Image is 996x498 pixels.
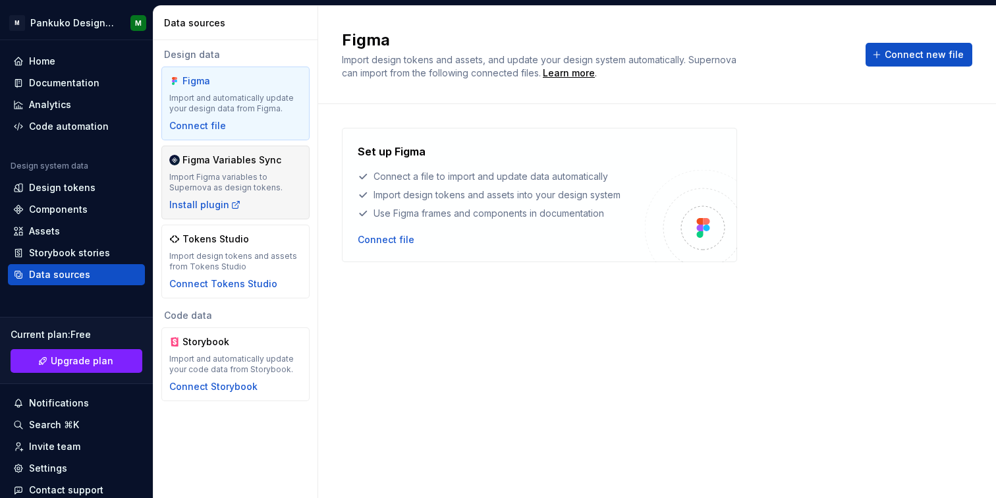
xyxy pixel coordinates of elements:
div: Import design tokens and assets into your design system [358,188,645,202]
div: Documentation [29,76,99,90]
a: Invite team [8,436,145,457]
button: Search ⌘K [8,414,145,435]
span: . [541,69,597,78]
div: Settings [29,462,67,475]
span: Upgrade plan [51,354,113,368]
a: Home [8,51,145,72]
div: Storybook stories [29,246,110,260]
a: Design tokens [8,177,145,198]
div: M [9,15,25,31]
a: Tokens StudioImport design tokens and assets from Tokens StudioConnect Tokens Studio [161,225,310,298]
div: Storybook [182,335,246,348]
div: Components [29,203,88,216]
div: Code automation [29,120,109,133]
a: Learn more [543,67,595,80]
a: Assets [8,221,145,242]
div: Contact support [29,484,103,497]
div: Design system data [11,161,88,171]
button: Connect Tokens Studio [169,277,277,290]
div: Design tokens [29,181,96,194]
div: Analytics [29,98,71,111]
div: Search ⌘K [29,418,79,431]
div: Pankuko Design System [30,16,115,30]
button: Connect file [169,119,226,132]
a: Settings [8,458,145,479]
button: MPankuko Design SystemM [3,9,150,37]
button: Install plugin [169,198,241,211]
a: Storybook stories [8,242,145,263]
div: Data sources [164,16,312,30]
div: Assets [29,225,60,238]
span: Connect new file [885,48,964,61]
button: Connect file [358,233,414,246]
div: Design data [161,48,310,61]
span: Import design tokens and assets, and update your design system automatically. Supernova can impor... [342,54,739,78]
div: Connect a file to import and update data automatically [358,170,645,183]
a: Components [8,199,145,220]
a: FigmaImport and automatically update your design data from Figma.Connect file [161,67,310,140]
div: Current plan : Free [11,328,142,341]
div: Import Figma variables to Supernova as design tokens. [169,172,302,193]
div: Data sources [29,268,90,281]
a: StorybookImport and automatically update your code data from Storybook.Connect Storybook [161,327,310,401]
button: Notifications [8,393,145,414]
div: Figma Variables Sync [182,153,281,167]
div: Code data [161,309,310,322]
div: Home [29,55,55,68]
a: Code automation [8,116,145,137]
div: Notifications [29,397,89,410]
div: Import and automatically update your code data from Storybook. [169,354,302,375]
div: Tokens Studio [182,233,249,246]
a: Analytics [8,94,145,115]
button: Connect Storybook [169,380,258,393]
div: M [135,18,142,28]
a: Data sources [8,264,145,285]
div: Invite team [29,440,80,453]
a: Upgrade plan [11,349,142,373]
a: Figma Variables SyncImport Figma variables to Supernova as design tokens.Install plugin [161,146,310,219]
div: Import design tokens and assets from Tokens Studio [169,251,302,272]
div: Import and automatically update your design data from Figma. [169,93,302,114]
button: Connect new file [866,43,972,67]
div: Use Figma frames and components in documentation [358,207,645,220]
h2: Figma [342,30,850,51]
a: Documentation [8,72,145,94]
div: Figma [182,74,246,88]
h4: Set up Figma [358,144,426,159]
